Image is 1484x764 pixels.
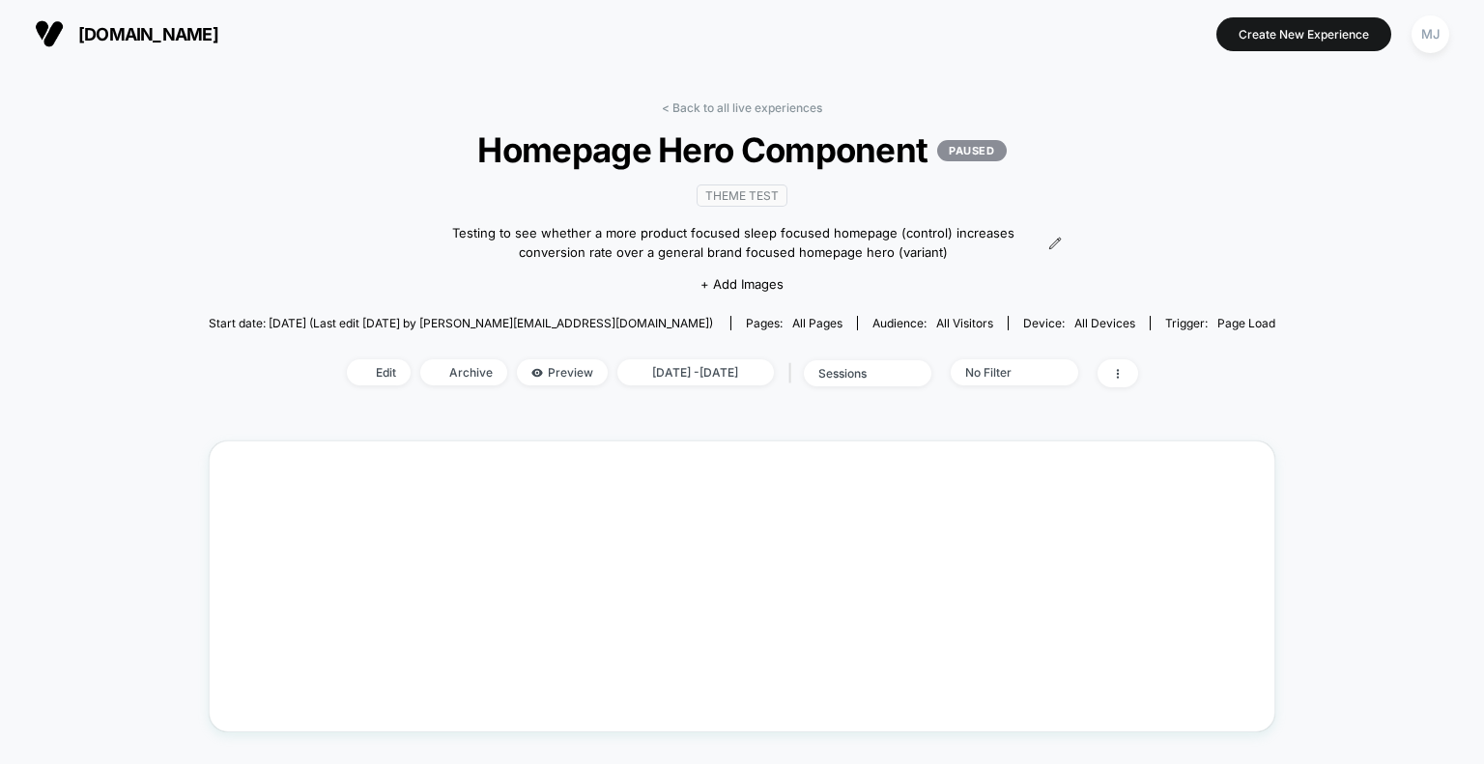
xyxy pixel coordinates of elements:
[937,140,1006,161] p: PAUSED
[29,18,224,49] button: [DOMAIN_NAME]
[700,276,784,292] span: + Add Images
[1074,316,1135,330] span: all devices
[965,365,1042,380] div: No Filter
[262,129,1221,170] span: Homepage Hero Component
[662,100,822,115] a: < Back to all live experiences
[617,359,774,385] span: [DATE] - [DATE]
[517,359,608,385] span: Preview
[1165,316,1275,330] div: Trigger:
[784,359,804,387] span: |
[1008,316,1150,330] span: Device:
[697,184,787,207] span: Theme Test
[209,316,713,330] span: Start date: [DATE] (Last edit [DATE] by [PERSON_NAME][EMAIL_ADDRESS][DOMAIN_NAME])
[1406,14,1455,54] button: MJ
[420,359,507,385] span: Archive
[872,316,993,330] div: Audience:
[1217,316,1275,330] span: Page Load
[1216,17,1391,51] button: Create New Experience
[422,224,1043,262] span: Testing to see whether a more product focused sleep focused homepage (control) increases conversi...
[746,316,842,330] div: Pages:
[792,316,842,330] span: all pages
[818,366,896,381] div: sessions
[347,359,411,385] span: Edit
[78,24,218,44] span: [DOMAIN_NAME]
[35,19,64,48] img: Visually logo
[1412,15,1449,53] div: MJ
[936,316,993,330] span: All Visitors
